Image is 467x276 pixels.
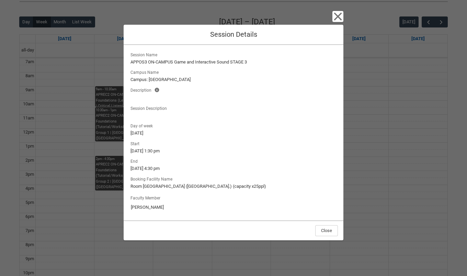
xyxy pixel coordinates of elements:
span: Session Details [210,30,257,38]
span: Booking Facility Name [130,175,175,182]
lightning-formatted-text: [DATE] [130,130,337,137]
button: Close [332,11,343,22]
span: Description [130,86,154,93]
button: Close [315,225,338,236]
span: End [130,157,140,164]
lightning-formatted-text: [DATE] 4:30 pm [130,165,337,172]
lightning-formatted-text: APPOS3 ON-CAMPUS Game and Interactive Sound STAGE 3 [130,59,337,66]
span: Session Description [130,104,170,112]
lightning-formatted-text: Campus: [GEOGRAPHIC_DATA] [130,76,337,83]
lightning-formatted-text: Room [GEOGRAPHIC_DATA] ([GEOGRAPHIC_DATA].) (capacity x25ppl) [130,183,337,190]
span: Start [130,139,142,147]
label: Faculty Member [130,194,163,201]
span: Session Name [130,50,160,58]
span: Day of week [130,122,156,129]
lightning-formatted-text: [DATE] 1:30 pm [130,148,337,154]
span: Campus Name [130,68,161,76]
